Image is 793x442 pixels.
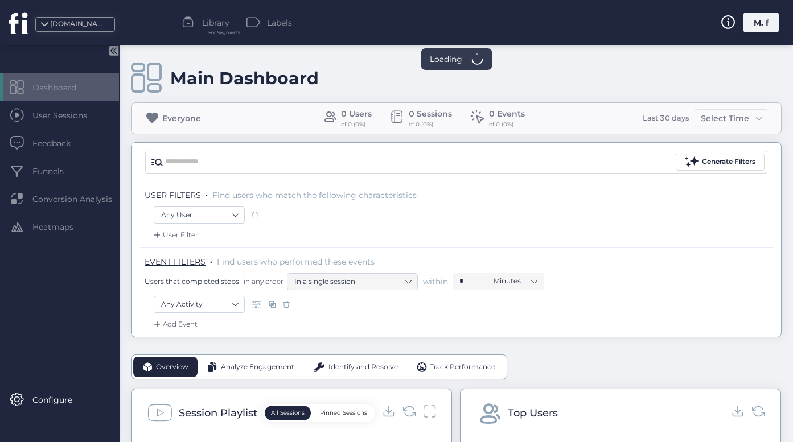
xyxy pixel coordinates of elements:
[32,394,89,406] span: Configure
[221,362,294,373] span: Analyze Engagement
[430,53,462,65] span: Loading
[206,188,208,199] span: .
[208,29,240,36] span: For Segments
[145,190,201,200] span: USER FILTERS
[508,405,558,421] div: Top Users
[217,257,375,267] span: Find users who performed these events
[202,16,229,29] span: Library
[430,362,495,373] span: Track Performance
[423,276,448,287] span: within
[212,190,417,200] span: Find users who match the following characteristics
[151,319,198,330] div: Add Event
[161,296,237,313] nz-select-item: Any Activity
[170,68,319,89] div: Main Dashboard
[314,406,373,420] button: Pinned Sessions
[145,276,239,286] span: Users that completed steps
[265,406,311,420] button: All Sessions
[328,362,398,373] span: Identify and Resolve
[145,257,206,267] span: EVENT FILTERS
[210,254,212,266] span: .
[32,193,129,205] span: Conversion Analysis
[32,221,91,233] span: Heatmaps
[294,273,410,290] nz-select-item: In a single session
[241,276,283,286] span: in any order
[702,156,755,167] div: Generate Filters
[32,109,104,122] span: User Sessions
[156,362,188,373] span: Overview
[32,165,81,177] span: Funnels
[151,229,198,241] div: User Filter
[179,405,257,421] div: Session Playlist
[494,272,537,290] nz-select-item: Minutes
[32,137,88,150] span: Feedback
[676,154,765,171] button: Generate Filters
[50,19,107,30] div: [DOMAIN_NAME]
[32,81,93,94] span: Dashboard
[267,16,292,29] span: Labels
[161,206,237,224] nz-select-item: Any User
[743,13,779,32] div: M. f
